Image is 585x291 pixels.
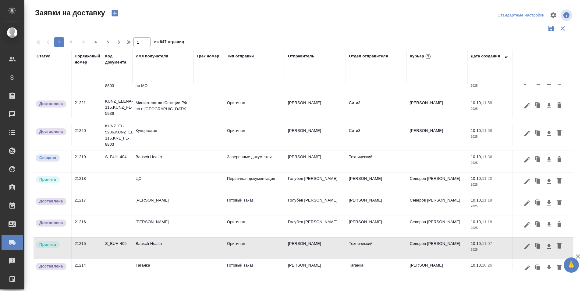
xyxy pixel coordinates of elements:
[102,151,133,172] td: S_BUH-404
[346,173,407,194] td: [PERSON_NAME]
[557,23,569,34] button: Сбросить фильтры
[554,176,565,187] button: Удалить
[554,197,565,209] button: Удалить
[227,53,254,59] div: Тип отправки
[471,182,510,188] p: 2025
[522,128,532,139] button: Редактировать
[39,129,63,135] p: Доставлена
[136,53,168,59] div: Имя получателя
[39,220,63,226] p: Доставлена
[554,154,565,166] button: Удалить
[544,219,554,231] button: Скачать
[407,97,468,118] td: [PERSON_NAME]
[410,53,432,60] div: Курьер
[482,220,492,224] p: 11:18
[224,216,285,237] td: Оригинал
[407,125,468,146] td: [PERSON_NAME]
[103,37,113,47] button: 5
[103,39,113,45] span: 5
[66,39,76,45] span: 2
[224,173,285,194] td: Первичная документация
[39,198,63,204] p: Доставлена
[522,100,532,111] button: Редактировать
[532,100,544,111] button: Клонировать
[72,216,102,237] td: 21216
[224,259,285,281] td: Готовый заказ
[346,151,407,172] td: Технический
[407,194,468,216] td: Северов [PERSON_NAME]
[35,197,68,206] div: Документы доставлены, фактическая дата доставки проставиться автоматически
[79,39,88,45] span: 3
[471,220,482,224] p: 10.10,
[105,53,129,65] div: Код документа
[37,53,50,59] div: Статус
[522,197,532,209] button: Редактировать
[224,238,285,259] td: Оригинал
[554,219,565,231] button: Удалить
[285,125,346,146] td: [PERSON_NAME]
[532,219,544,231] button: Клонировать
[471,247,510,253] p: 2025
[544,100,554,111] button: Скачать
[554,241,565,252] button: Удалить
[102,74,133,95] td: KRL_FL-8803
[471,241,482,246] p: 10.10,
[532,197,544,209] button: Клонировать
[34,8,105,18] span: Заявки на доставку
[532,262,544,274] button: Клонировать
[407,74,468,95] td: [PERSON_NAME]
[66,37,76,47] button: 2
[346,125,407,146] td: Сити3
[544,128,554,139] button: Скачать
[522,262,532,274] button: Редактировать
[39,242,56,248] p: Принята
[285,238,346,259] td: [PERSON_NAME]
[407,259,468,281] td: [PERSON_NAME]
[35,241,68,249] div: Курьер назначен
[545,23,557,34] button: Сохранить фильтры
[72,173,102,194] td: 21218
[471,263,482,267] p: 10.10,
[35,154,68,162] div: Новая заявка, еще не передана в работу
[482,100,492,105] p: 11:58
[133,125,193,146] td: Кунцевская
[482,155,492,159] p: 11:36
[471,53,500,59] div: Дата создания
[39,263,63,269] p: Доставлена
[532,241,544,252] button: Клонировать
[407,173,468,194] td: Северов [PERSON_NAME]
[197,53,219,59] div: Трек номер
[471,83,510,89] p: 2025
[424,53,432,60] button: При выборе курьера статус заявки автоматически поменяется на «Принята»
[224,125,285,146] td: Оригинал
[482,263,492,267] p: 10:26
[349,53,388,59] div: Отдел отправителя
[407,238,468,259] td: Северов [PERSON_NAME]
[482,176,492,181] p: 11:20
[133,259,193,281] td: Таганка
[471,155,482,159] p: 10.10,
[72,238,102,259] td: 21215
[35,262,68,271] div: Документы доставлены, фактическая дата доставки проставиться автоматически
[35,219,68,227] div: Документы доставлены, фактическая дата доставки проставиться автоматически
[471,225,510,231] p: 2025
[346,194,407,216] td: [PERSON_NAME]
[285,151,346,172] td: [PERSON_NAME]
[544,197,554,209] button: Скачать
[35,100,68,108] div: Документы доставлены, фактическая дата доставки проставиться автоматически
[285,194,346,216] td: Голубев [PERSON_NAME]
[471,134,510,140] p: 2025
[522,241,532,252] button: Редактировать
[39,176,56,183] p: Принята
[133,97,193,118] td: Министерство Юстиции РФ по г. [GEOGRAPHIC_DATA]
[285,173,346,194] td: Голубев [PERSON_NAME]
[566,259,576,271] span: 🙏
[522,176,532,187] button: Редактировать
[564,257,579,273] button: 🙏
[554,100,565,111] button: Удалить
[133,216,193,237] td: [PERSON_NAME]
[346,259,407,281] td: Таганка
[133,74,193,95] td: Министерство Юстиции РФ по МО
[407,216,468,237] td: Северов [PERSON_NAME]
[224,151,285,172] td: Заверенные документы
